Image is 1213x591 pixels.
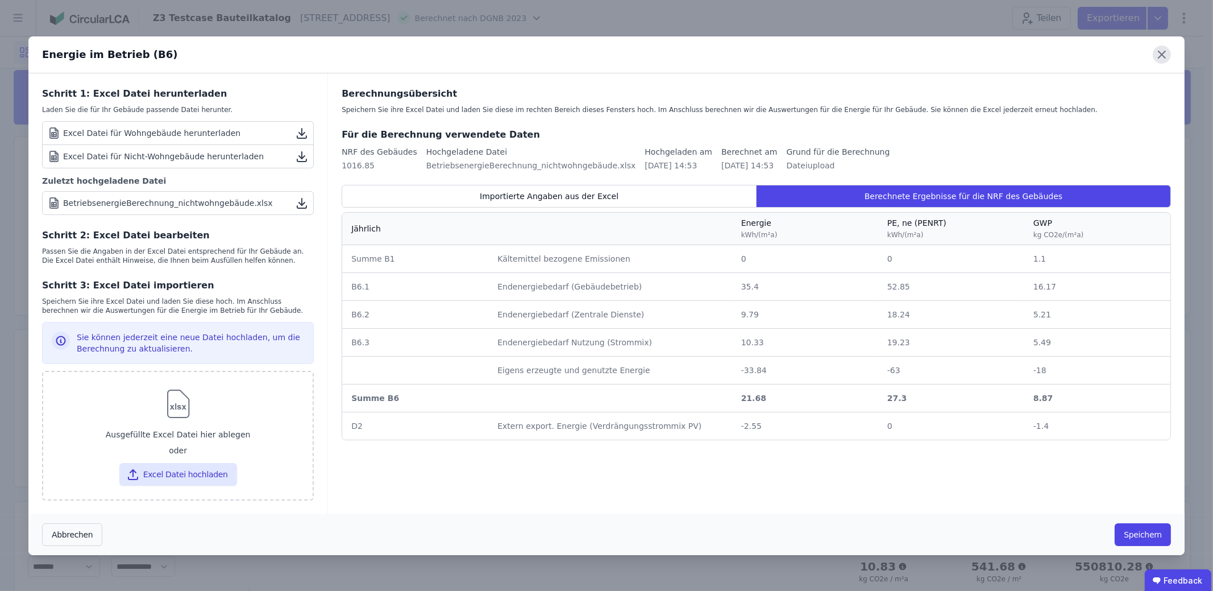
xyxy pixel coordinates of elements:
[741,231,778,239] span: kWh/(m²a)
[42,229,314,242] div: Schritt 2: Excel Datei bearbeiten
[741,366,767,375] span: -33.84
[787,160,890,171] div: Dateiupload
[1033,310,1051,319] span: 5.21
[47,150,264,163] div: Excel Datei für Nicht-Wohngebäude herunterladen
[42,87,314,101] div: Schritt 1: Excel Datei herunterladen
[47,126,240,140] div: Excel Datei für Wohngebäude herunterladen
[52,424,304,445] div: Ausgefüllte Excel Datei hier ablegen
[497,421,701,431] span: Extern export. Energie (Verdrängungsstrommix PV)
[42,297,314,315] div: Speichern Sie ihre Excel Datei und laden Sie diese hoch. Im Anschluss berechnen wir die Auswertun...
[342,146,417,158] div: NRF des Gebäudes
[741,394,766,403] span: 21.68
[342,128,1171,142] div: Für die Berechnung verwendete Daten
[43,145,313,168] a: Excel Datei für Nicht-Wohngebäude herunterladen
[1033,338,1051,347] span: 5.49
[887,310,910,319] span: 18.24
[721,160,778,171] div: [DATE] 14:53
[43,122,313,145] a: Excel Datei für Wohngebäude herunterladen
[342,105,1171,114] div: Speichern Sie ihre Excel Datei und laden Sie diese im rechten Bereich dieses Fensters hoch. Im An...
[42,47,178,63] div: Energie im Betrieb (B6)
[887,282,910,291] span: 52.85
[351,281,479,292] div: B6.1
[1033,394,1053,403] span: 8.87
[721,146,778,158] div: Berechnet am
[1033,282,1056,291] span: 16.17
[1033,254,1046,263] span: 1.1
[1033,421,1049,431] span: -1.4
[42,175,314,187] div: Zuletzt hochgeladene Datei
[741,282,759,291] span: 35.4
[426,160,636,171] div: BetriebsenergieBerechnung_nichtwohngebäude.xlsx
[52,445,304,458] div: oder
[741,338,764,347] span: 10.33
[497,282,642,291] span: Endenergiebedarf (Gebäudebetrieb)
[480,191,618,202] span: Importierte Angaben aus der Excel
[351,223,381,234] div: Jährlich
[1033,366,1046,375] span: -18
[497,310,644,319] span: Endenergiebedarf (Zentrale Dienste)
[351,253,479,264] div: Summe B1
[63,197,273,209] div: BetriebsenergieBerechnung_nichtwohngebäude.xlsx
[1033,231,1083,239] span: kg CO2e/(m²a)
[741,254,746,263] span: 0
[645,146,712,158] div: Hochgeladen am
[1115,523,1171,546] button: Speichern
[497,338,652,347] span: Endenergiebedarf Nutzung (Strommix)
[351,337,479,348] div: B6.3
[497,366,650,375] span: Eigens erzeugte und genutzte Energie
[887,421,892,431] span: 0
[887,217,946,240] div: PE, ne (PENRT)
[741,421,762,431] span: -2.55
[887,394,907,403] span: 27.3
[77,332,304,354] div: Sie können jederzeit eine neue Datei hochladen, um die Berechnung zu aktualisieren.
[351,309,479,320] div: B6.2
[42,105,314,114] div: Laden Sie die für Ihr Gebäude passende Datei herunter.
[887,366,900,375] span: -63
[741,217,778,240] div: Energie
[351,392,479,404] div: Summe B6
[887,254,892,263] span: 0
[342,160,417,171] div: 1016.85
[865,191,1062,202] span: Berechnete Ergebnisse für die NRF des Gebäudes
[426,146,636,158] div: Hochgeladene Datei
[497,254,630,263] span: Kältemittel bezogene Emissionen
[887,231,924,239] span: kWh/(m²a)
[787,146,890,158] div: Grund für die Berechnung
[160,386,197,422] img: svg%3e
[351,420,479,432] div: D2
[42,247,314,265] div: Passen Sie die Angaben in der Excel Datei entsprechend für Ihr Gebäude an. Die Excel Datei enthäl...
[741,310,759,319] span: 9.79
[42,523,102,546] button: Abbrechen
[42,279,314,292] div: Schritt 3: Excel Datei importieren
[1033,217,1083,240] div: GWP
[342,87,1171,101] div: Berechnungsübersicht
[119,463,237,486] button: Excel Datei hochladen
[887,338,910,347] span: 19.23
[42,191,314,215] a: BetriebsenergieBerechnung_nichtwohngebäude.xlsx
[645,160,712,171] div: [DATE] 14:53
